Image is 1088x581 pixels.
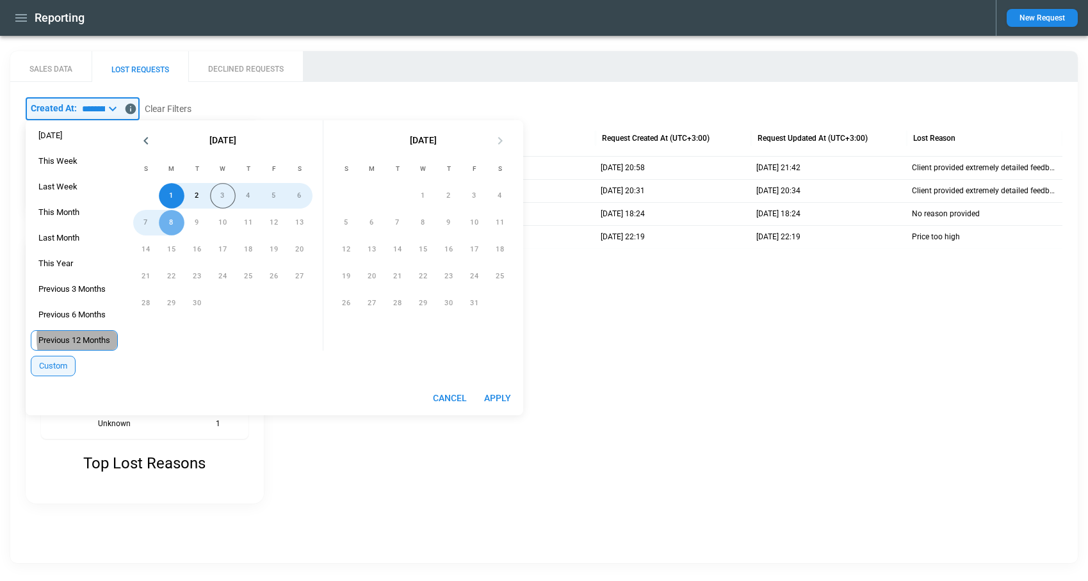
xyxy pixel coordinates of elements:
[31,330,118,351] div: Previous 12 Months
[756,209,800,219] p: 02/09/2025 18:24
[31,125,70,146] div: [DATE]
[463,156,486,182] span: Friday
[92,51,188,82] button: LOST REQUESTS
[31,228,87,248] div: Last Month
[186,156,209,182] span: Tuesday
[31,177,85,197] div: Last Week
[133,128,159,154] button: Previous month
[209,135,236,146] span: [DATE]
[188,51,303,82] button: DECLINED REQUESTS
[31,156,85,166] span: This Week
[335,156,358,182] span: Sunday
[31,361,75,371] span: Custom
[31,284,113,294] span: Previous 3 Months
[912,232,960,243] p: Price too high
[601,186,645,196] p: 02/09/2025 20:31
[601,232,645,243] p: 01/09/2025 22:19
[41,409,188,439] th: Unknown
[31,131,70,141] span: [DATE]
[361,156,384,182] span: Monday
[602,134,710,143] div: Request Created At (UTC+3:00)
[31,233,87,243] span: Last Month
[437,156,460,182] span: Thursday
[428,386,472,410] button: Cancel
[756,186,800,196] p: 02/09/2025 20:34
[237,156,260,182] span: Thursday
[1007,9,1078,27] button: New Request
[912,209,980,219] p: No reason provided
[31,279,113,299] div: Previous 3 Months
[184,183,210,209] button: 2
[412,156,435,182] span: Wednesday
[489,156,512,182] span: Saturday
[912,186,1057,196] p: Client provided extremely detailed feedback indicating multiple concerns. The client communicated...
[160,156,183,182] span: Monday
[263,156,286,182] span: Friday
[758,134,868,143] div: Request Updated At (UTC+3:00)
[31,182,85,192] span: Last Week
[145,101,191,117] button: Clear Filters
[912,163,1057,173] p: Client provided extremely detailed feedback indicating multiple concerns. The client communicated...
[211,156,234,182] span: Wednesday
[31,103,77,114] p: Created At:
[601,209,645,219] p: 02/09/2025 18:24
[35,10,85,26] h1: Reporting
[288,156,311,182] span: Saturday
[159,183,184,209] button: 1
[124,102,137,115] svg: Data includes activity through 02/09/2025 (end of day UTC)
[83,454,206,473] p: Top Lost Reasons
[31,335,117,346] span: Previous 12 Months
[31,151,85,171] div: This Week
[188,409,248,439] td: 1
[31,259,81,269] span: This Year
[601,163,645,173] p: 02/09/2025 20:58
[31,207,87,218] span: This Month
[756,163,800,173] p: 02/09/2025 21:42
[31,356,76,376] div: Custom
[410,135,437,146] span: [DATE]
[756,232,800,243] p: 01/09/2025 22:19
[10,51,92,82] button: SALES DATA
[134,156,158,182] span: Sunday
[31,305,113,325] div: Previous 6 Months
[31,202,87,223] div: This Month
[477,386,518,410] button: Apply
[913,134,955,143] div: Lost Reason
[386,156,409,182] span: Tuesday
[31,310,113,320] span: Previous 6 Months
[31,253,81,274] div: This Year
